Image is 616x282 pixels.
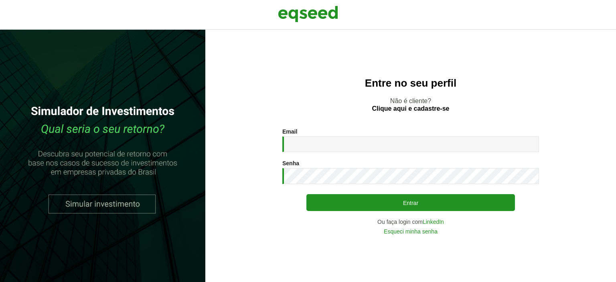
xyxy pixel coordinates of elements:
[372,105,450,112] a: Clique aqui e cadastre-se
[282,129,297,134] label: Email
[423,219,444,225] a: LinkedIn
[282,160,299,166] label: Senha
[282,219,539,225] div: Ou faça login com
[221,77,600,89] h2: Entre no seu perfil
[306,194,515,211] button: Entrar
[384,229,438,234] a: Esqueci minha senha
[278,4,338,24] img: EqSeed Logo
[221,97,600,112] p: Não é cliente?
